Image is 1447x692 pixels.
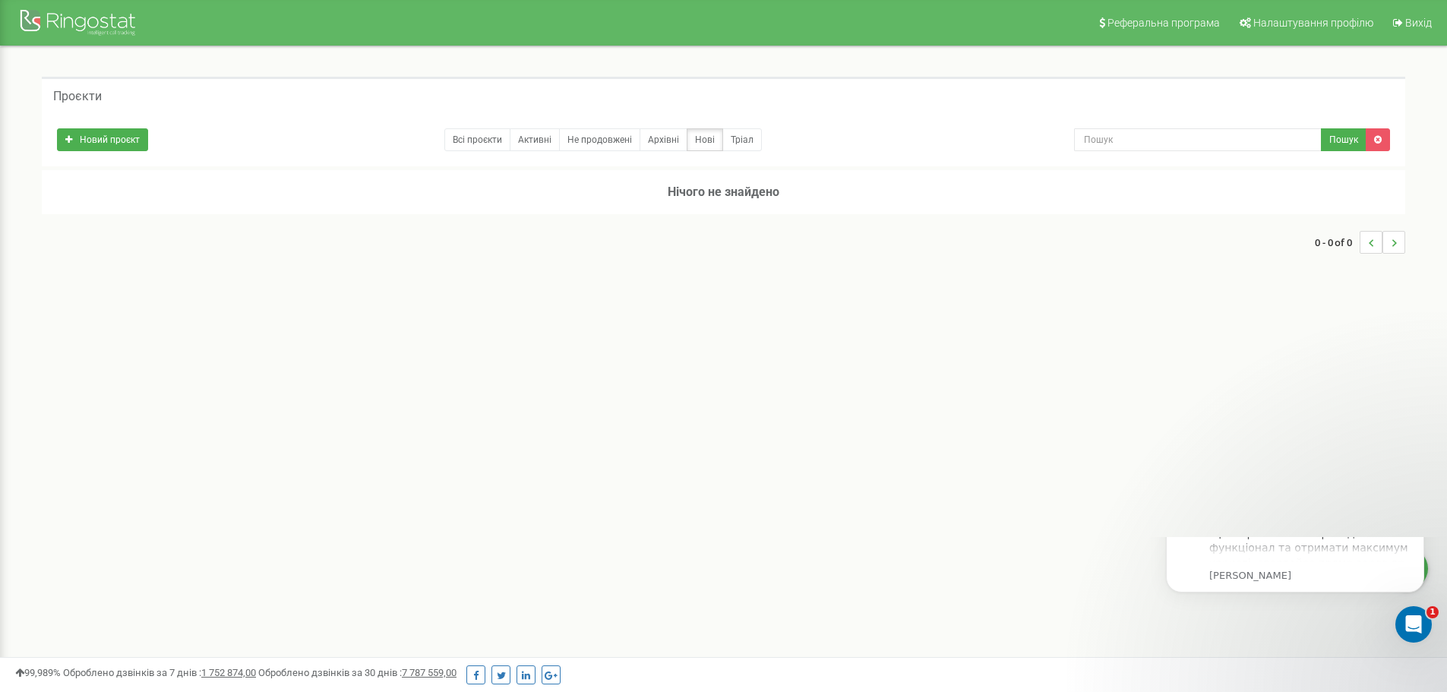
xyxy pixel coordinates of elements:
a: Не продовжені [559,128,640,151]
h5: Проєкти [53,90,102,103]
button: Пошук [1321,128,1366,151]
span: Реферальна програма [1107,17,1220,29]
p: Message from Oleksandr, sent Щойно [66,32,270,46]
nav: ... [1315,216,1405,269]
a: Активні [510,128,560,151]
span: Вихід [1405,17,1432,29]
span: Оброблено дзвінків за 30 днів : [258,667,457,678]
a: Архівні [640,128,687,151]
u: 7 787 559,00 [402,667,457,678]
span: Оброблено дзвінків за 7 днів : [63,667,256,678]
a: Нові [687,128,723,151]
u: 1 752 874,00 [201,667,256,678]
a: Всі проєкти [444,128,510,151]
span: 99,989% [15,667,61,678]
span: Налаштування профілю [1253,17,1373,29]
span: 0 - 0 of 0 [1315,231,1360,254]
input: Пошук [1074,128,1322,151]
iframe: Intercom notifications повідомлення [1143,537,1447,651]
a: Тріал [722,128,762,151]
h3: Нічого не знайдено [42,170,1405,214]
span: 1 [1426,606,1439,618]
iframe: Intercom live chat [1395,606,1432,643]
a: Новий проєкт [57,128,148,151]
